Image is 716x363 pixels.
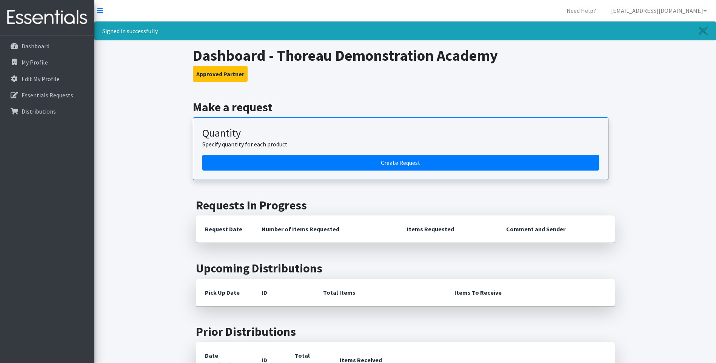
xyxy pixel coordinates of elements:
[193,100,617,114] h2: Make a request
[196,325,615,339] h2: Prior Distributions
[560,3,602,18] a: Need Help?
[445,279,615,306] th: Items To Receive
[691,22,716,40] a: Close
[3,38,91,54] a: Dashboard
[193,46,617,65] h1: Dashboard - Thoreau Demonstration Academy
[3,5,91,30] img: HumanEssentials
[202,155,599,171] a: Create a request by quantity
[193,66,248,82] button: Approved Partner
[22,42,49,50] p: Dashboard
[196,279,253,306] th: Pick Up Date
[94,22,716,40] div: Signed in successfully.
[497,215,614,243] th: Comment and Sender
[22,58,48,66] p: My Profile
[253,215,398,243] th: Number of Items Requested
[605,3,713,18] a: [EMAIL_ADDRESS][DOMAIN_NAME]
[196,215,253,243] th: Request Date
[398,215,497,243] th: Items Requested
[196,198,615,212] h2: Requests In Progress
[3,88,91,103] a: Essentials Requests
[3,55,91,70] a: My Profile
[3,104,91,119] a: Distributions
[22,108,56,115] p: Distributions
[202,127,599,140] h3: Quantity
[196,261,615,275] h2: Upcoming Distributions
[202,140,599,149] p: Specify quantity for each product.
[22,75,60,83] p: Edit My Profile
[3,71,91,86] a: Edit My Profile
[253,279,314,306] th: ID
[314,279,445,306] th: Total Items
[22,91,73,99] p: Essentials Requests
